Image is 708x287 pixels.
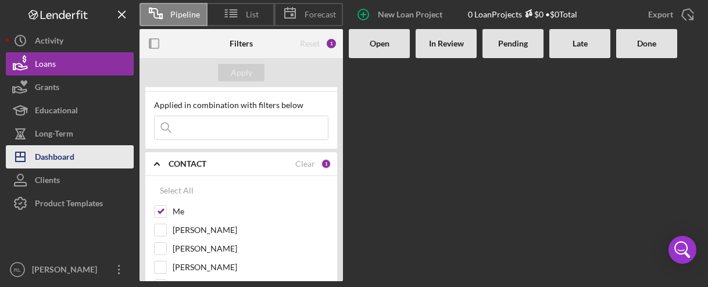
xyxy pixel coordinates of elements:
div: Grants [35,76,59,102]
b: Filters [230,39,253,48]
span: Pipeline [170,10,200,19]
label: [PERSON_NAME] [173,261,328,273]
button: Long-Term [6,122,134,145]
div: Applied in combination with filters below [154,101,328,110]
button: Export [637,3,702,26]
div: Clear [295,159,315,168]
div: 0 Loan Projects • $0 Total [468,9,577,19]
div: Educational [35,99,78,125]
div: Loans [35,52,56,78]
button: Select All [154,179,199,202]
div: Clients [35,168,60,195]
b: Open [370,39,389,48]
div: New Loan Project [378,3,442,26]
button: New Loan Project [349,3,454,26]
button: Product Templates [6,192,134,215]
b: CONTACT [169,159,206,168]
b: Done [637,39,656,48]
div: Reset [300,39,320,48]
div: Select All [160,179,194,202]
b: In Review [429,39,464,48]
b: Late [573,39,588,48]
button: Loans [6,52,134,76]
div: [PERSON_NAME] [29,258,105,284]
div: Open Intercom Messenger [668,236,696,264]
span: List [246,10,259,19]
div: Apply [231,64,252,81]
div: Activity [35,29,63,55]
button: Clients [6,168,134,192]
button: RL[PERSON_NAME] [6,258,134,281]
div: Product Templates [35,192,103,218]
button: Grants [6,76,134,99]
button: Educational [6,99,134,122]
label: Me [173,206,328,217]
button: Apply [218,64,264,81]
button: Activity [6,29,134,52]
b: Pending [498,39,528,48]
label: [PERSON_NAME] [173,243,328,254]
text: RL [14,267,22,273]
label: [PERSON_NAME] [173,224,328,236]
div: $0 [522,9,543,19]
div: 1 [321,159,331,169]
span: Forecast [305,10,336,19]
div: Dashboard [35,145,74,171]
div: 1 [326,38,337,49]
button: Dashboard [6,145,134,168]
div: Long-Term [35,122,73,148]
div: Export [648,3,673,26]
